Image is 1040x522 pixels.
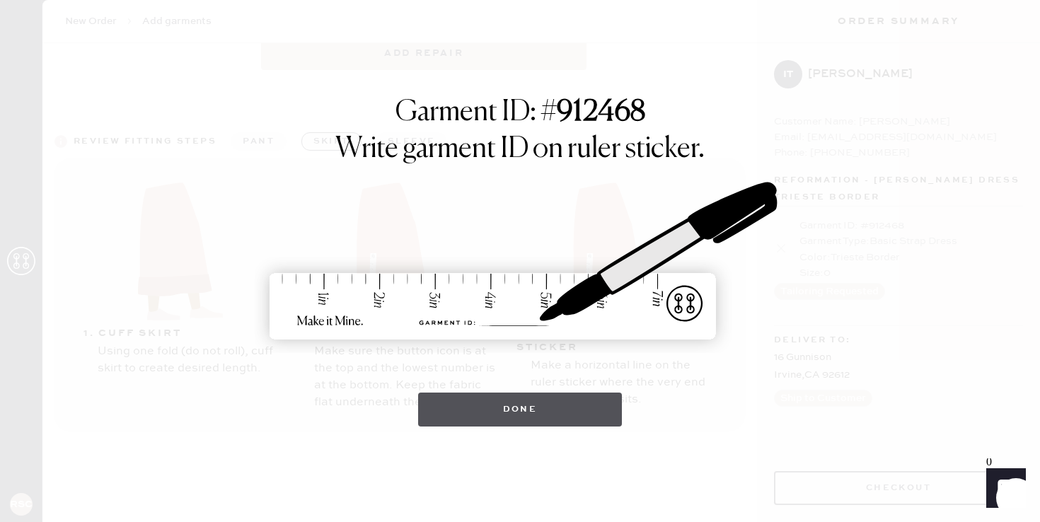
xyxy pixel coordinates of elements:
h1: Garment ID: # [395,95,645,132]
h1: Write garment ID on ruler sticker. [335,132,705,166]
strong: 912468 [557,98,645,127]
img: ruler-sticker-sharpie.svg [255,145,785,378]
button: Done [418,393,623,427]
iframe: Front Chat [973,458,1034,519]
